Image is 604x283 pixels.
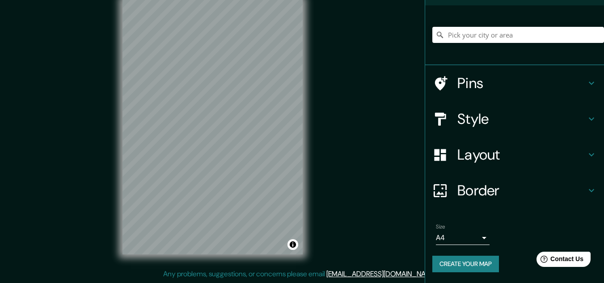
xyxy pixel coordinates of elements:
[425,101,604,137] div: Style
[457,110,586,128] h4: Style
[457,146,586,164] h4: Layout
[524,248,594,273] iframe: Help widget launcher
[425,137,604,173] div: Layout
[326,269,437,279] a: [EMAIL_ADDRESS][DOMAIN_NAME]
[457,74,586,92] h4: Pins
[163,269,438,279] p: Any problems, suggestions, or concerns please email .
[436,231,490,245] div: A4
[287,239,298,250] button: Toggle attribution
[425,173,604,208] div: Border
[457,182,586,199] h4: Border
[425,65,604,101] div: Pins
[432,27,604,43] input: Pick your city or area
[432,256,499,272] button: Create your map
[436,223,445,231] label: Size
